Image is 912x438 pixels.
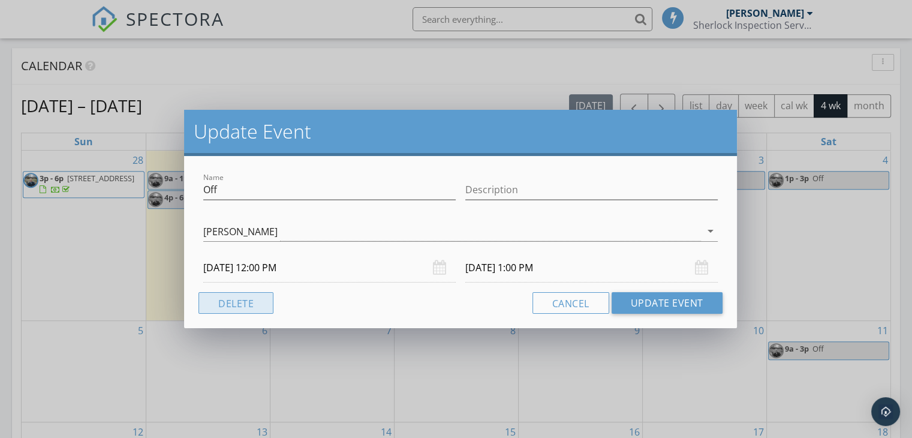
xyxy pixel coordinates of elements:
[703,224,718,238] i: arrow_drop_down
[532,292,609,314] button: Cancel
[198,292,273,314] button: Delete
[203,253,456,283] input: Select date
[465,253,718,283] input: Select date
[203,226,278,237] div: [PERSON_NAME]
[871,397,900,426] div: Open Intercom Messenger
[194,119,727,143] h2: Update Event
[612,292,723,314] button: Update Event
